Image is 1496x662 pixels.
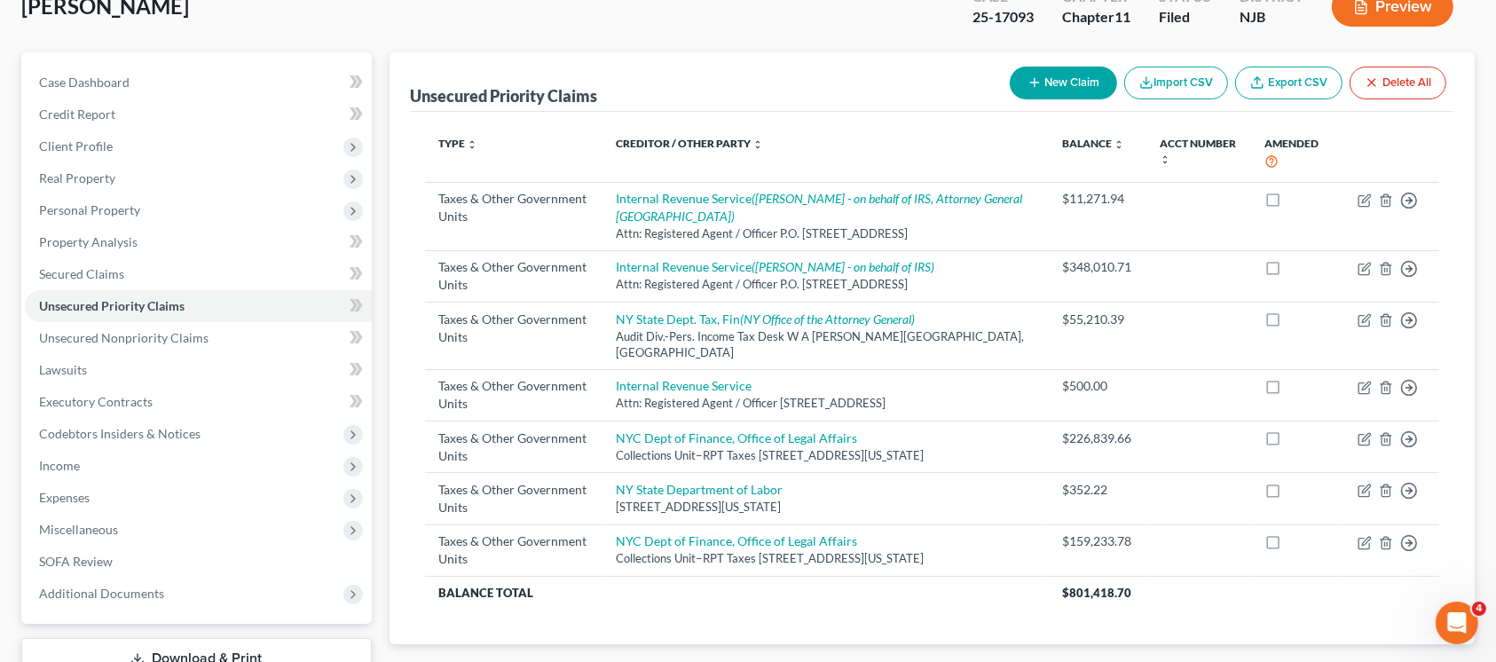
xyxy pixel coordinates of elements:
span: SOFA Review [39,554,113,569]
i: (NY Office of the Attorney General) [740,311,915,327]
a: Secured Claims [25,258,372,290]
a: Executory Contracts [25,386,372,418]
a: Property Analysis [25,226,372,258]
div: $159,233.78 [1062,532,1131,550]
i: ([PERSON_NAME] - on behalf of IRS, Attorney General [GEOGRAPHIC_DATA]) [616,191,1022,224]
span: $801,418.70 [1062,586,1131,600]
a: Lawsuits [25,354,372,386]
a: Internal Revenue Service [616,378,752,393]
span: Unsecured Priority Claims [39,298,185,313]
div: [STREET_ADDRESS][US_STATE] [616,499,1034,516]
div: Attn: Registered Agent / Officer P.O. [STREET_ADDRESS] [616,225,1034,242]
i: ([PERSON_NAME] - on behalf of IRS) [752,259,934,274]
span: 11 [1114,8,1130,25]
div: Taxes & Other Government Units [439,258,588,294]
span: Executory Contracts [39,394,153,409]
th: Amended [1250,126,1343,182]
div: $500.00 [1062,377,1131,395]
div: Collections Unit−RPT Taxes [STREET_ADDRESS][US_STATE] [616,447,1034,464]
div: Chapter [1062,7,1130,28]
a: Case Dashboard [25,67,372,99]
span: Codebtors Insiders & Notices [39,426,201,441]
span: Additional Documents [39,586,164,601]
span: Real Property [39,170,115,185]
a: Export CSV [1235,67,1342,99]
span: Secured Claims [39,266,124,281]
div: NJB [1240,7,1303,28]
a: Unsecured Nonpriority Claims [25,322,372,354]
i: unfold_more [1114,139,1124,150]
div: $11,271.94 [1062,190,1131,208]
div: Unsecured Priority Claims [411,85,598,106]
div: Taxes & Other Government Units [439,190,588,225]
div: $352.22 [1062,481,1131,499]
span: Unsecured Nonpriority Claims [39,330,209,345]
div: Filed [1159,7,1211,28]
iframe: Intercom live chat [1436,602,1478,644]
a: Unsecured Priority Claims [25,290,372,322]
button: Delete All [1350,67,1446,99]
span: Income [39,458,80,473]
div: 25-17093 [972,7,1034,28]
a: Acct Number unfold_more [1160,137,1236,165]
div: $348,010.71 [1062,258,1131,276]
a: NYC Dept of Finance, Office of Legal Affairs [616,533,857,548]
a: Credit Report [25,99,372,130]
div: $55,210.39 [1062,311,1131,328]
i: unfold_more [1160,154,1170,165]
div: Audit Div.-Pers. Income Tax Desk W A [PERSON_NAME][GEOGRAPHIC_DATA], [GEOGRAPHIC_DATA] [616,328,1034,361]
span: Personal Property [39,202,140,217]
div: Taxes & Other Government Units [439,311,588,346]
div: Attn: Registered Agent / Officer P.O. [STREET_ADDRESS] [616,276,1034,293]
th: Balance Total [425,577,1048,609]
span: Miscellaneous [39,522,118,537]
a: NY State Department of Labor [616,482,783,497]
div: Collections Unit−RPT Taxes [STREET_ADDRESS][US_STATE] [616,550,1034,567]
span: Expenses [39,490,90,505]
a: NYC Dept of Finance, Office of Legal Affairs [616,430,857,445]
div: Taxes & Other Government Units [439,430,588,465]
div: $226,839.66 [1062,430,1131,447]
i: unfold_more [752,139,763,150]
i: unfold_more [468,139,478,150]
a: Balance unfold_more [1062,137,1124,150]
a: Creditor / Other Party unfold_more [616,137,763,150]
button: New Claim [1010,67,1117,99]
span: Case Dashboard [39,75,130,90]
a: NY State Dept. Tax, Fin(NY Office of the Attorney General) [616,311,915,327]
a: Internal Revenue Service([PERSON_NAME] - on behalf of IRS) [616,259,934,274]
span: Client Profile [39,138,113,154]
span: Property Analysis [39,234,138,249]
div: Taxes & Other Government Units [439,377,588,413]
a: Type unfold_more [439,137,478,150]
span: Credit Report [39,106,115,122]
div: Taxes & Other Government Units [439,532,588,568]
span: 4 [1472,602,1486,616]
a: SOFA Review [25,546,372,578]
div: Taxes & Other Government Units [439,481,588,516]
button: Import CSV [1124,67,1228,99]
a: Internal Revenue Service([PERSON_NAME] - on behalf of IRS, Attorney General [GEOGRAPHIC_DATA]) [616,191,1022,224]
span: Lawsuits [39,362,87,377]
div: Attn: Registered Agent / Officer [STREET_ADDRESS] [616,395,1034,412]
